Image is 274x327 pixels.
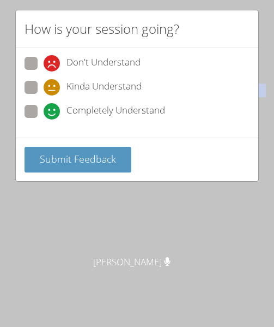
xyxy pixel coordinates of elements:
span: Submit Feedback [40,152,116,165]
span: Don't Understand [66,55,141,72]
button: Submit Feedback [25,147,131,173]
h2: How is your session going? [25,19,179,39]
span: Completely Understand [66,103,165,120]
span: Kinda Understand [66,79,142,96]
